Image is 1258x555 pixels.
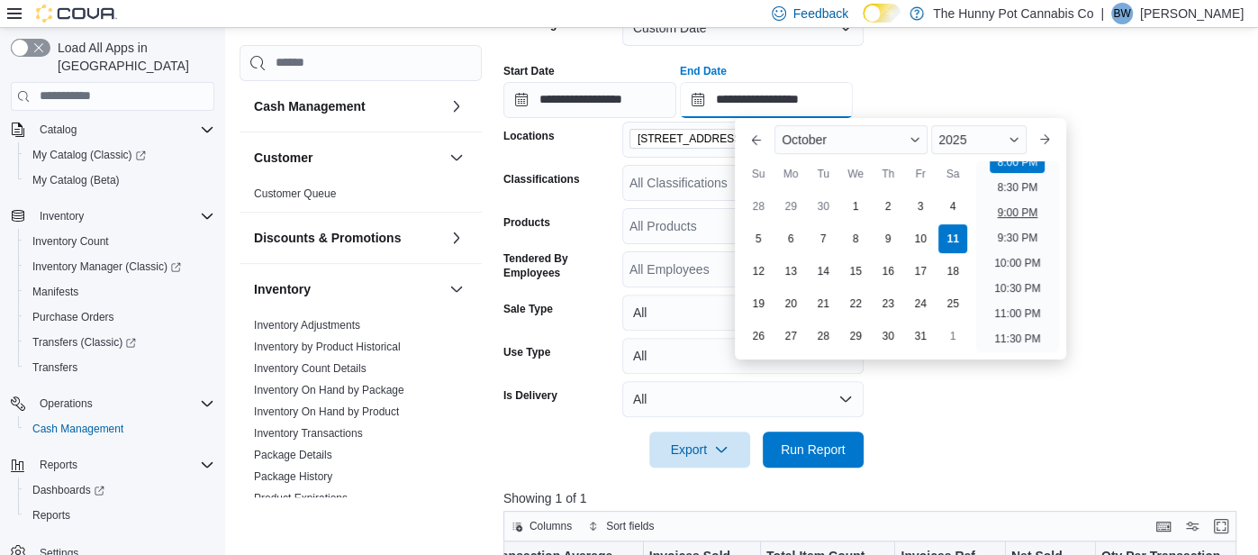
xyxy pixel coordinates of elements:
span: Inventory Count [25,231,214,252]
a: Dashboards [18,478,222,503]
a: Customer Queue [254,187,336,200]
div: day-3 [906,192,935,221]
span: Inventory On Hand by Product [254,405,399,419]
div: day-23 [873,289,902,318]
button: Sort fields [581,515,661,537]
p: Showing 1 of 1 [503,489,1244,507]
input: Dark Mode [863,4,901,23]
span: Operations [40,396,93,411]
div: Th [873,159,902,188]
span: Package History [254,469,332,484]
a: Manifests [25,281,86,303]
label: Locations [503,129,555,143]
span: [STREET_ADDRESS] [638,130,745,148]
a: Transfers [25,357,85,378]
button: Keyboard shortcuts [1153,515,1174,537]
img: Cova [36,5,117,23]
a: Inventory Transactions [254,427,363,440]
button: Display options [1181,515,1203,537]
button: Operations [4,391,222,416]
span: Load All Apps in [GEOGRAPHIC_DATA] [50,39,214,75]
button: Reports [18,503,222,528]
input: Press the down key to open a popover containing a calendar. [503,82,676,118]
a: Inventory On Hand by Package [254,384,404,396]
div: day-28 [809,322,837,350]
button: Reports [4,452,222,478]
span: Cash Management [32,422,123,436]
a: Cash Management [25,418,131,440]
span: My Catalog (Classic) [32,148,146,162]
button: Columns [504,515,579,537]
label: Is Delivery [503,388,557,403]
input: Press the down key to enter a popover containing a calendar. Press the escape key to close the po... [680,82,853,118]
span: Transfers (Classic) [32,335,136,350]
button: Purchase Orders [18,305,222,330]
div: day-30 [873,322,902,350]
span: Reports [32,454,214,476]
li: 8:30 PM [990,177,1045,198]
span: Customer Queue [254,187,336,201]
button: Operations [32,393,100,414]
button: Cash Management [254,97,442,115]
div: day-20 [776,289,805,318]
div: day-1 [938,322,967,350]
span: Manifests [25,281,214,303]
span: Transfers (Classic) [25,332,214,353]
button: Previous Month [742,125,771,154]
a: Inventory Manager (Classic) [25,256,188,277]
span: Inventory Adjustments [254,318,360,332]
span: Catalog [40,123,77,137]
span: Cash Management [25,418,214,440]
div: Bonnie Wong [1111,3,1133,24]
button: Catalog [32,119,84,141]
div: Customer [240,183,482,212]
button: Cash Management [446,96,467,117]
button: Transfers [18,355,222,380]
span: Inventory by Product Historical [254,340,401,354]
button: Reports [32,454,85,476]
div: day-29 [841,322,870,350]
span: Purchase Orders [25,306,214,328]
label: Classifications [503,172,580,187]
a: Package Details [254,449,332,461]
span: BW [1113,3,1130,24]
span: Reports [32,508,70,523]
span: My Catalog (Beta) [25,169,214,191]
button: Inventory [446,278,467,300]
p: The Hunny Pot Cannabis Co [933,3,1093,24]
div: day-1 [841,192,870,221]
a: Inventory Count Details [254,362,367,375]
div: day-2 [873,192,902,221]
div: Tu [809,159,837,188]
p: | [1100,3,1104,24]
label: Sale Type [503,302,553,316]
a: Transfers (Classic) [25,332,143,353]
button: Custom Date [622,10,864,46]
span: Product Expirations [254,491,348,505]
span: Inventory Manager (Classic) [25,256,214,277]
span: My Catalog (Beta) [32,173,120,187]
a: Inventory On Hand by Product [254,405,399,418]
div: Mo [776,159,805,188]
button: Export [649,432,750,468]
button: Next month [1030,125,1059,154]
ul: Time [976,161,1058,352]
div: day-7 [809,224,837,253]
button: Manifests [18,279,222,305]
label: End Date [680,64,727,78]
span: Inventory [40,209,84,223]
div: day-8 [841,224,870,253]
a: Inventory by Product Historical [254,341,401,353]
div: Su [744,159,773,188]
a: My Catalog (Beta) [25,169,127,191]
div: day-18 [938,257,967,286]
div: day-28 [744,192,773,221]
button: Inventory [254,280,442,298]
h3: Customer [254,149,312,167]
label: Start Date [503,64,555,78]
a: Product Expirations [254,492,348,505]
span: 2025 [938,132,966,147]
button: Inventory [4,204,222,229]
div: October, 2025 [742,190,969,352]
span: October [782,132,827,147]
